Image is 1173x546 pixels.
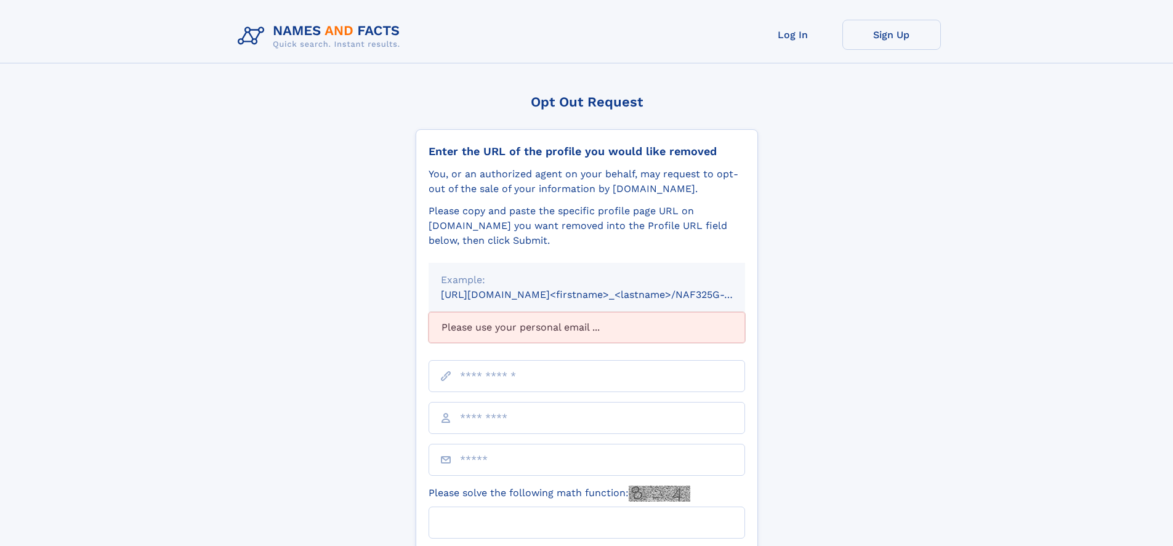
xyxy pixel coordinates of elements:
div: Example: [441,273,733,287]
a: Log In [744,20,842,50]
div: Please copy and paste the specific profile page URL on [DOMAIN_NAME] you want removed into the Pr... [429,204,745,248]
label: Please solve the following math function: [429,486,690,502]
div: Opt Out Request [416,94,758,110]
a: Sign Up [842,20,941,50]
small: [URL][DOMAIN_NAME]<firstname>_<lastname>/NAF325G-xxxxxxxx [441,289,768,300]
img: Logo Names and Facts [233,20,410,53]
div: Please use your personal email ... [429,312,745,343]
div: Enter the URL of the profile you would like removed [429,145,745,158]
div: You, or an authorized agent on your behalf, may request to opt-out of the sale of your informatio... [429,167,745,196]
